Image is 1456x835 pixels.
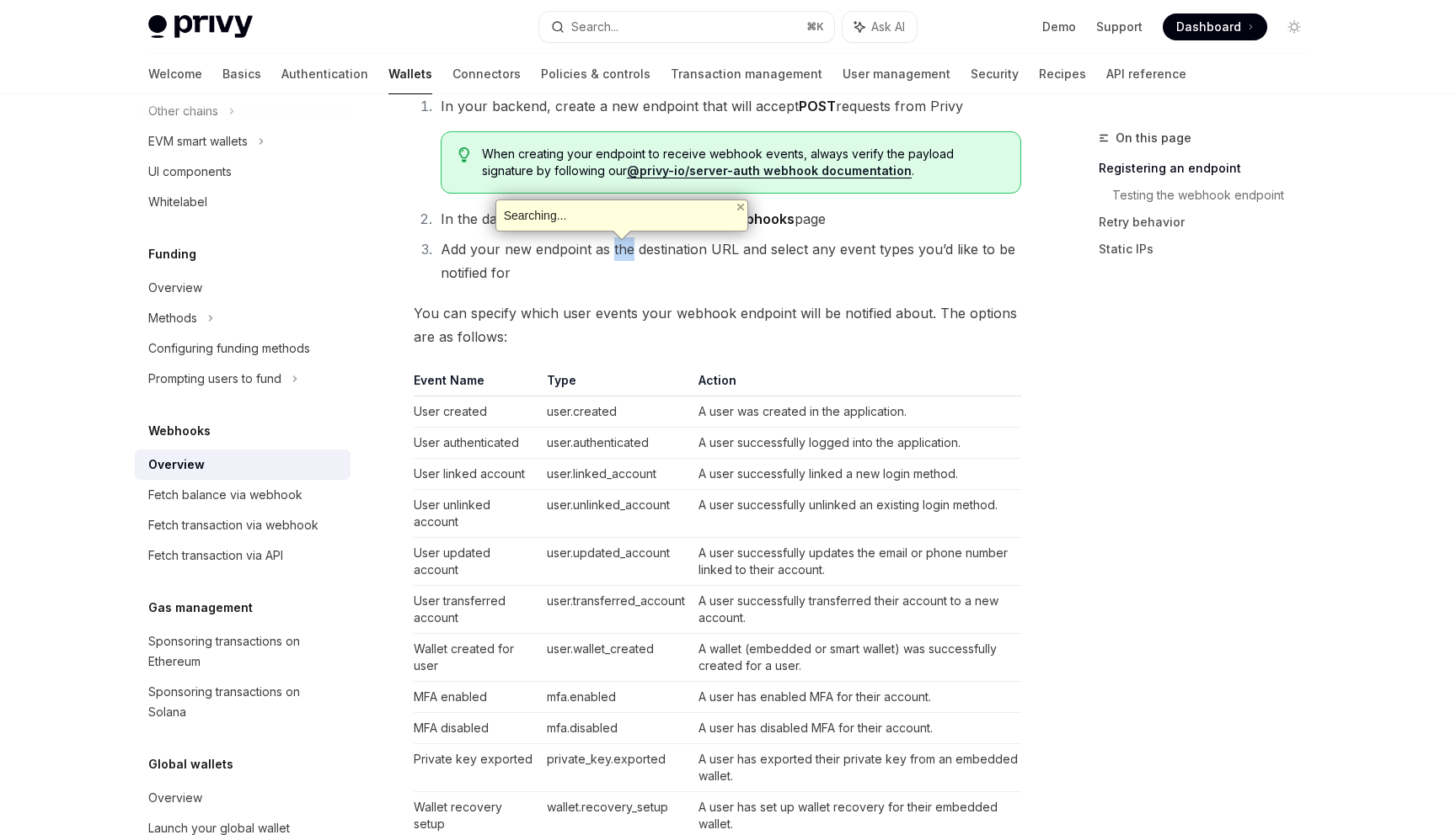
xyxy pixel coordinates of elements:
[692,634,1021,682] td: A wallet (embedded or smart wallet) was successfully created for a user.
[148,192,207,212] div: Whitelabel
[148,754,233,774] h5: Global wallets
[1116,128,1191,148] span: On this page
[692,586,1021,634] td: A user successfully transferred their account to a new account.
[414,682,540,713] td: MFA enabled
[692,428,1021,459] td: A user successfully logged into the application.
[148,15,253,39] img: light logo
[799,98,836,114] strong: POST
[1163,13,1267,40] a: Dashboard
[135,626,351,677] a: Sponsoring transactions on Ethereum
[871,19,905,35] span: Ask AI
[571,17,618,37] div: Search...
[540,586,692,634] td: user.transferred_account
[458,147,470,162] svg: Tip
[1112,182,1321,209] a: Testing the webhook endpoint
[148,485,302,505] div: Fetch balance via webhook
[1099,209,1321,236] a: Retry behavior
[148,369,281,389] div: Prompting users to fund
[135,187,351,217] a: Whitelabel
[135,449,351,480] a: Overview
[692,744,1021,792] td: A user has exported their private key from an embedded wallet.
[148,788,202,808] div: Overview
[540,744,692,792] td: private_key.exported
[539,12,834,42] button: Search...⌘K
[692,490,1021,538] td: A user successfully unlinked an existing login method.
[135,480,351,510] a: Fetch balance via webhook
[148,338,310,359] div: Configuring funding methods
[541,54,650,94] a: Policies & controls
[1039,54,1086,94] a: Recipes
[671,54,822,94] a: Transaction management
[148,421,211,441] h5: Webhooks
[441,210,826,227] span: In the dashboard, go to the page
[135,157,351,187] a: UI components
[540,396,692,428] td: user.created
[540,372,692,396] th: Type
[540,538,692,586] td: user.updated_account
[414,713,540,744] td: MFA disabled
[148,545,283,566] div: Fetch transaction via API
[148,598,253,618] h5: Gas management
[135,783,351,813] a: Overview
[540,713,692,744] td: mfa.disabled
[148,455,205,475] div: Overview
[441,241,1015,281] span: Add your new endpoint as the destination URL and select any event types you’d like to be notified...
[806,20,824,34] span: ⌘ K
[148,631,340,672] div: Sponsoring transactions on Ethereum
[482,146,1004,179] span: When creating your endpoint to receive webhook events, always verify the payload signature by fol...
[692,459,1021,490] td: A user successfully linked a new login method.
[692,682,1021,713] td: A user has enabled MFA for their account.
[148,131,248,152] div: EVM smart wallets
[281,54,368,94] a: Authentication
[414,372,540,396] th: Event Name
[692,372,1021,396] th: Action
[843,12,917,42] button: Ask AI
[148,278,202,298] div: Overview
[148,244,196,264] h5: Funding
[1281,13,1308,40] button: Toggle dark mode
[540,634,692,682] td: user.wallet_created
[540,682,692,713] td: mfa.enabled
[222,54,261,94] a: Basics
[414,428,540,459] td: User authenticated
[1176,19,1241,35] span: Dashboard
[148,54,202,94] a: Welcome
[148,515,318,535] div: Fetch transaction via webhook
[414,744,540,792] td: Private key exported
[135,333,351,364] a: Configuring funding methods
[1099,155,1321,182] a: Registering an endpoint
[692,713,1021,744] td: A user has disabled MFA for their account.
[540,490,692,538] td: user.unlinked_account
[540,459,692,490] td: user.linked_account
[148,308,197,328] div: Methods
[971,54,1019,94] a: Security
[441,98,963,114] span: In your backend, create a new endpoint that will accept requests from Privy
[414,634,540,682] td: Wallet created for user
[414,396,540,428] td: User created
[414,586,540,634] td: User transferred account
[414,301,1021,348] span: You can specify which user events your webhook endpoint will be notified about. The options are a...
[135,510,351,540] a: Fetch transaction via webhook
[692,396,1021,428] td: A user was created in the application.
[692,538,1021,586] td: A user successfully updates the email or phone number linked to their account.
[388,54,432,94] a: Wallets
[843,54,950,94] a: User management
[414,459,540,490] td: User linked account
[1106,54,1186,94] a: API reference
[414,490,540,538] td: User unlinked account
[414,538,540,586] td: User updated account
[135,677,351,727] a: Sponsoring transactions on Solana
[148,682,340,722] div: Sponsoring transactions on Solana
[1099,236,1321,263] a: Static IPs
[1096,19,1143,35] a: Support
[627,163,912,178] a: @privy-io/server-auth webhook documentation
[1042,19,1076,35] a: Demo
[148,162,232,182] div: UI components
[540,428,692,459] td: user.authenticated
[135,273,351,303] a: Overview
[452,54,521,94] a: Connectors
[135,540,351,571] a: Fetch transaction via API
